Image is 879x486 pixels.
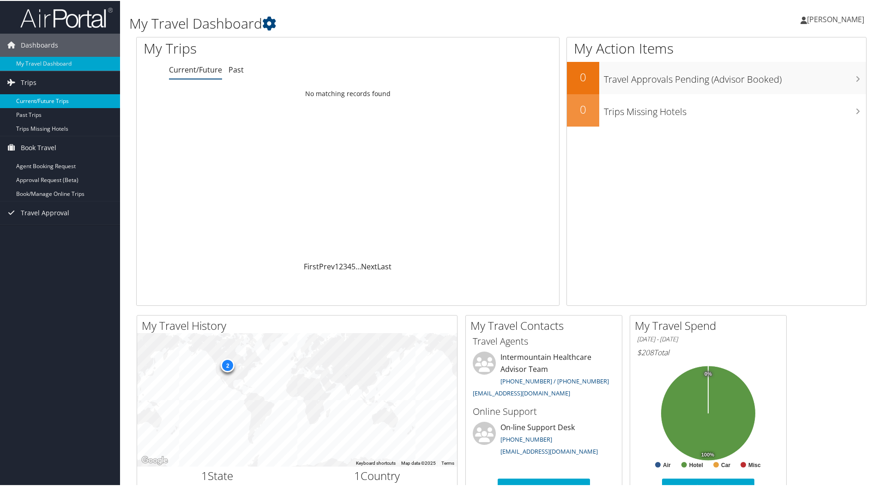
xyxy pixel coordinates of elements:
text: Car [721,461,730,468]
span: Book Travel [21,135,56,158]
a: [EMAIL_ADDRESS][DOMAIN_NAME] [473,388,570,396]
a: 5 [351,261,355,271]
a: Next [361,261,377,271]
li: On-line Support Desk [468,421,620,459]
span: Trips [21,70,36,93]
td: No matching records found [137,85,559,101]
div: 2 [221,358,235,371]
tspan: 100% [701,451,714,457]
a: [PHONE_NUMBER] [500,434,552,443]
span: Travel Approval [21,200,69,224]
li: Intermountain Healthcare Advisor Team [468,351,620,400]
h3: Trips Missing Hotels [604,100,866,117]
span: [PERSON_NAME] [807,13,864,24]
h2: Country [304,467,451,483]
h3: Travel Approvals Pending (Advisor Booked) [604,67,866,85]
img: Google [139,454,170,466]
a: 2 [339,261,343,271]
h1: My Travel Dashboard [129,13,626,32]
a: Open this area in Google Maps (opens a new window) [139,454,170,466]
h3: Online Support [473,404,615,417]
a: Terms (opens in new tab) [441,460,454,465]
button: Keyboard shortcuts [356,459,396,466]
tspan: 0% [704,371,712,376]
span: Dashboards [21,33,58,56]
h2: 0 [567,68,599,84]
a: 1 [335,261,339,271]
span: … [355,261,361,271]
text: Misc [748,461,761,468]
a: Past [229,64,244,74]
h2: My Travel History [142,317,457,333]
a: 0Trips Missing Hotels [567,93,866,126]
h6: Total [637,346,779,357]
h2: 0 [567,101,599,116]
span: $208 [637,346,654,357]
a: Prev [319,261,335,271]
a: 3 [343,261,347,271]
h3: Travel Agents [473,334,615,347]
a: 0Travel Approvals Pending (Advisor Booked) [567,61,866,93]
img: airportal-logo.png [20,6,113,28]
a: First [304,261,319,271]
h2: State [144,467,290,483]
a: 4 [347,261,351,271]
a: [PERSON_NAME] [801,5,873,32]
a: Last [377,261,391,271]
a: [PHONE_NUMBER] / [PHONE_NUMBER] [500,376,609,384]
h2: My Travel Spend [635,317,786,333]
h1: My Action Items [567,38,866,57]
span: Map data ©2025 [401,460,436,465]
a: [EMAIL_ADDRESS][DOMAIN_NAME] [500,446,598,455]
text: Air [663,461,671,468]
a: Current/Future [169,64,222,74]
h2: My Travel Contacts [470,317,622,333]
span: 1 [354,467,361,482]
h1: My Trips [144,38,376,57]
text: Hotel [689,461,703,468]
span: 1 [201,467,208,482]
h6: [DATE] - [DATE] [637,334,779,343]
